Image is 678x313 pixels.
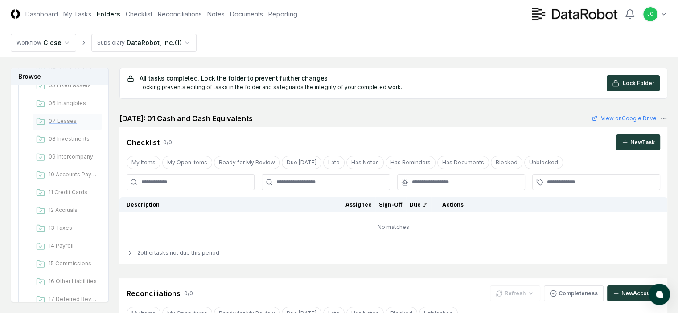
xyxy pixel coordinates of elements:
[126,9,152,19] a: Checklist
[49,117,99,125] span: 07 Leases
[49,295,99,303] span: 17 Deferred Revenue
[140,83,402,91] div: Locking prevents editing of tasks in the folder and safeguards the integrity of your completed work.
[268,9,297,19] a: Reporting
[33,96,102,112] a: 06 Intangibles
[346,156,384,169] button: Has Notes
[642,6,658,22] button: JC
[162,156,212,169] button: My Open Items
[647,11,653,17] span: JC
[11,9,20,19] img: Logo
[16,39,41,47] div: Workflow
[207,9,225,19] a: Notes
[544,285,604,301] button: Completeness
[184,289,193,297] div: 0 / 0
[163,138,172,146] div: 0 / 0
[33,114,102,130] a: 07 Leases
[623,79,654,87] span: Lock Folder
[592,114,657,122] a: View onGoogle Drive
[33,274,102,290] a: 16 Other Liabilities
[532,8,617,20] img: DataRobot logo
[49,206,99,214] span: 12 Accruals
[33,256,102,272] a: 15 Commissions
[607,285,660,301] button: NewAccount
[33,238,102,254] a: 14 Payroll
[33,185,102,201] a: 11 Credit Cards
[49,99,99,107] span: 06 Intangibles
[437,156,489,169] button: Has Documents
[33,149,102,165] a: 09 Intercompany
[127,137,160,148] div: Checklist
[127,288,181,299] div: Reconciliations
[410,201,428,209] div: Due
[49,153,99,161] span: 09 Intercompany
[323,156,345,169] button: Late
[33,167,102,183] a: 10 Accounts Payable
[33,220,102,236] a: 13 Taxes
[25,9,58,19] a: Dashboard
[97,9,120,19] a: Folders
[616,134,660,150] button: NewTask
[375,197,406,212] th: Sign-Off
[342,197,375,212] th: Assignee
[127,156,160,169] button: My Items
[386,156,436,169] button: Has Reminders
[49,277,99,285] span: 16 Other Liabilities
[63,9,91,19] a: My Tasks
[33,78,102,94] a: 05 Fixed Assets
[33,203,102,219] a: 12 Accruals
[11,68,108,85] h3: Browse
[630,138,655,146] div: New Task
[97,39,125,47] div: Subsidiary
[49,135,99,143] span: 08 Investments
[214,156,280,169] button: Ready for My Review
[33,292,102,308] a: 17 Deferred Revenue
[49,188,99,196] span: 11 Credit Cards
[119,113,253,124] h2: [DATE]: 01 Cash and Cash Equivalents
[119,242,667,264] div: 2 other tasks not due this period
[158,9,202,19] a: Reconciliations
[491,156,522,169] button: Blocked
[49,242,99,250] span: 14 Payroll
[11,34,197,52] nav: breadcrumb
[49,81,99,89] span: 05 Fixed Assets
[119,197,342,212] th: Description
[435,201,660,209] div: Actions
[282,156,321,169] button: Due Today
[621,289,655,297] div: New Account
[607,75,660,91] button: Lock Folder
[49,171,99,179] span: 10 Accounts Payable
[49,260,99,268] span: 15 Commissions
[230,9,263,19] a: Documents
[524,156,563,169] button: Unblocked
[33,131,102,147] a: 08 Investments
[49,224,99,232] span: 13 Taxes
[119,212,667,242] td: No matches
[140,75,402,81] h5: All tasks completed. Lock the folder to prevent further changes
[649,284,670,305] button: atlas-launcher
